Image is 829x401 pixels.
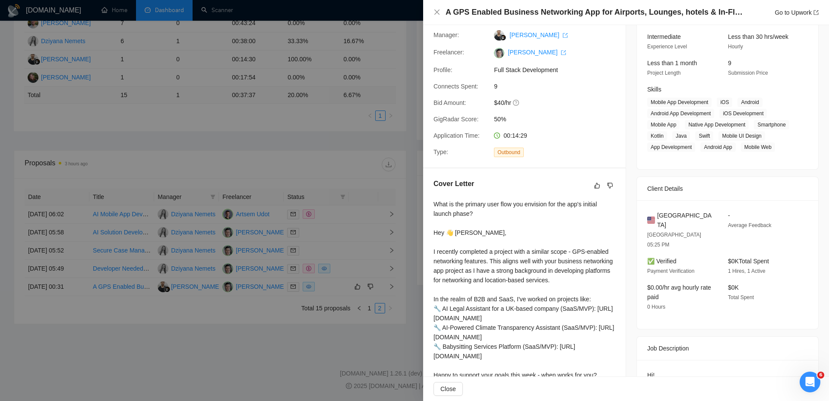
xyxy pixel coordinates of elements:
img: 🇺🇸 [647,215,655,225]
span: Experience Level [647,44,687,50]
span: Mobile UI Design [718,131,765,141]
span: Application Time: [433,132,480,139]
span: Kotlin [647,131,667,141]
span: Native App Development [685,120,749,129]
span: ✅ Verified [647,258,677,265]
h4: A GPS Enabled Business Networking App for Airports, Lounges, hotels & In-Flight Connections [446,7,744,18]
span: question-circle [513,99,520,106]
span: GigRadar Score: [433,116,478,123]
span: Submission Price [728,70,768,76]
span: 50% [494,114,623,124]
span: Android [737,98,762,107]
span: Average Feedback [728,222,772,228]
button: Close [433,382,463,396]
span: $0K Total Spent [728,258,769,265]
span: Less than 1 month [647,60,697,66]
span: clock-circle [494,133,500,139]
span: 6 [817,372,824,379]
h5: Cover Letter [433,179,474,189]
span: App Development [647,142,695,152]
span: Android App [700,142,735,152]
span: Outbound [494,148,524,157]
iframe: Intercom live chat [800,372,820,392]
div: Job Description [647,337,808,360]
div: Client Details [647,177,808,200]
span: $0K [728,284,739,291]
span: Mobile App Development [647,98,712,107]
span: Total Spent [728,294,754,300]
span: iOS Development [719,109,767,118]
span: like [594,182,600,189]
span: Swift [695,131,713,141]
span: Java [672,131,690,141]
span: - [728,212,730,219]
a: [PERSON_NAME] export [508,49,566,56]
span: $0.00/hr avg hourly rate paid [647,284,711,300]
span: Smartphone [754,120,789,129]
button: dislike [605,180,615,191]
span: 9 [728,60,731,66]
span: Close [440,384,456,394]
span: Hourly [728,44,743,50]
button: Close [433,9,440,16]
span: close [433,9,440,16]
span: $40/hr [494,98,623,107]
span: Freelancer: [433,49,464,56]
span: iOS [717,98,732,107]
span: 9 [494,82,623,91]
span: Type: [433,148,448,155]
span: export [561,50,566,55]
img: c1Tebym3BND9d52IcgAhOjDIggZNrr93DrArCnDDhQCo9DNa2fMdUdlKkX3cX7l7jn [494,48,504,58]
span: Manager: [433,32,459,38]
span: export [813,10,819,15]
span: 1 Hires, 1 Active [728,268,766,274]
span: Less than 30 hrs/week [728,33,788,40]
span: Mobile App [647,120,680,129]
span: Project Length [647,70,680,76]
span: Payment Verification [647,268,694,274]
span: [GEOGRAPHIC_DATA] 05:25 PM [647,232,701,248]
span: 0 Hours [647,304,665,310]
span: Android App Development [647,109,714,118]
a: Go to Upworkexport [775,9,819,16]
span: Mobile Web [741,142,775,152]
span: Bid Amount: [433,99,466,106]
span: dislike [607,182,613,189]
span: Skills [647,86,661,93]
span: Intermediate [647,33,681,40]
button: like [592,180,602,191]
span: 00:14:29 [503,132,527,139]
span: Profile: [433,66,452,73]
span: export [563,33,568,38]
span: Full Stack Development [494,65,623,75]
span: [GEOGRAPHIC_DATA] [657,211,714,230]
span: Connects Spent: [433,83,478,90]
a: [PERSON_NAME] export [509,32,568,38]
img: gigradar-bm.png [500,35,506,41]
